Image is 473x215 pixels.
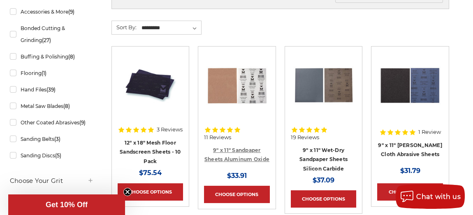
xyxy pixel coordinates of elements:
[291,52,357,118] img: 9" x 11" Wet-Dry Sandpaper Sheets Silicon Carbide
[157,127,183,132] span: 3 Reviews
[291,190,357,208] a: Choose Options
[10,99,94,113] a: Metal Saw Blades
[123,188,132,196] button: Close teaser
[10,176,94,186] h5: Choose Your Grit
[10,5,94,19] a: Accessories & More
[8,194,125,215] div: Get 10% OffClose teaser
[377,52,443,118] img: 9" x 11" Emery Cloth Sheets
[46,201,88,209] span: Get 10% Off
[10,148,94,163] a: Sanding Discs
[10,21,94,47] a: Bonded Cutting & Grinding
[140,22,201,34] select: Sort By:
[46,86,56,93] span: (39)
[400,167,420,175] span: $31.79
[42,37,51,43] span: (27)
[55,152,61,159] span: (5)
[10,66,94,80] a: Flooring
[204,135,231,140] span: 11 Reviews
[54,136,60,142] span: (3)
[118,52,183,118] img: 12" x 18" Floor Sanding Screens
[291,135,319,140] span: 19 Reviews
[204,52,270,118] img: 9" x 11" Sandpaper Sheets Aluminum Oxide
[396,184,465,209] button: Chat with us
[42,70,46,76] span: (1)
[79,119,86,126] span: (9)
[313,176,334,184] span: $37.09
[377,183,443,201] a: Choose Options
[204,147,269,163] a: 9" x 11" Sandpaper Sheets Aluminum Oxide
[118,183,183,201] a: Choose Options
[204,186,270,203] a: Choose Options
[418,129,441,135] span: 1 Review
[63,103,70,109] span: (8)
[120,140,181,164] a: 12" x 18" Mesh Floor Sandscreen Sheets - 10 Pack
[416,193,461,201] span: Chat with us
[68,54,75,60] span: (8)
[112,21,137,33] label: Sort By:
[299,147,348,172] a: 9" x 11" Wet-Dry Sandpaper Sheets Silicon Carbide
[10,49,94,64] a: Buffing & Polishing
[10,115,94,130] a: Other Coated Abrasives
[227,172,247,180] span: $33.91
[378,142,442,158] a: 9" x 11" [PERSON_NAME] Cloth Abrasive Sheets
[10,132,94,146] a: Sanding Belts
[139,169,162,177] span: $75.54
[68,9,74,15] span: (9)
[10,82,94,97] a: Hand Files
